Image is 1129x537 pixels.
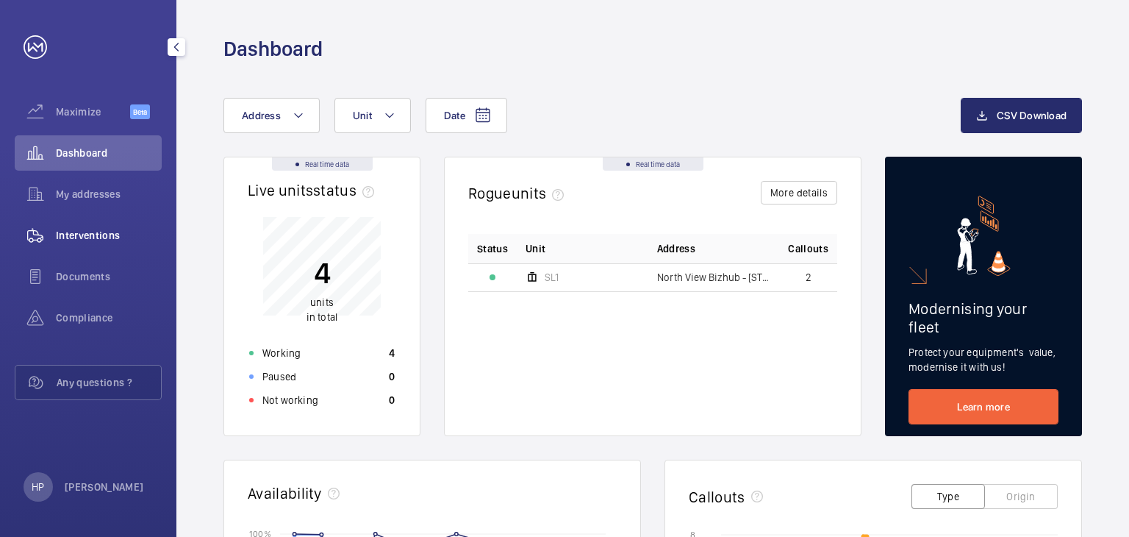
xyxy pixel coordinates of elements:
span: Beta [130,104,150,119]
span: My addresses [56,187,162,202]
h2: Modernising your fleet [908,299,1058,336]
div: Real time data [603,157,703,171]
p: [PERSON_NAME] [65,480,144,494]
span: units [512,184,570,202]
span: Interventions [56,228,162,243]
a: Learn more [908,389,1058,424]
p: Paused [262,369,296,384]
h1: Dashboard [223,35,323,63]
p: Protect your equipment's value, modernise it with us! [908,345,1058,374]
span: Address [242,110,281,121]
button: Address [223,98,320,133]
p: Status [477,241,508,256]
span: Address [657,241,695,256]
h2: Callouts [689,488,745,506]
span: Callouts [788,241,828,256]
p: 4 [389,346,395,360]
p: HP [32,480,44,494]
button: Date [426,98,507,133]
span: Unit [353,110,372,121]
span: Unit [526,241,545,256]
p: Not working [262,393,318,408]
button: More details [761,181,837,205]
span: North View Bizhub - [STREET_ADDRESS] [657,272,771,282]
h2: Live units [248,181,380,199]
button: Unit [334,98,411,133]
span: SL1 [545,272,559,282]
span: 2 [806,272,811,282]
span: Date [444,110,465,121]
img: marketing-card.svg [957,196,1011,276]
p: 4 [307,255,337,291]
p: Working [262,346,301,360]
div: Real time data [272,157,373,171]
h2: Rogue [468,184,570,202]
span: Maximize [56,104,130,119]
button: CSV Download [961,98,1082,133]
p: 0 [389,369,395,384]
p: in total [307,295,337,324]
span: Dashboard [56,146,162,160]
button: Type [911,484,985,509]
span: status [313,181,380,199]
span: Any questions ? [57,375,161,390]
button: Origin [984,484,1058,509]
span: Compliance [56,310,162,325]
h2: Availability [248,484,322,502]
span: CSV Download [997,110,1067,121]
span: units [310,296,334,308]
p: 0 [389,393,395,408]
span: Documents [56,269,162,284]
